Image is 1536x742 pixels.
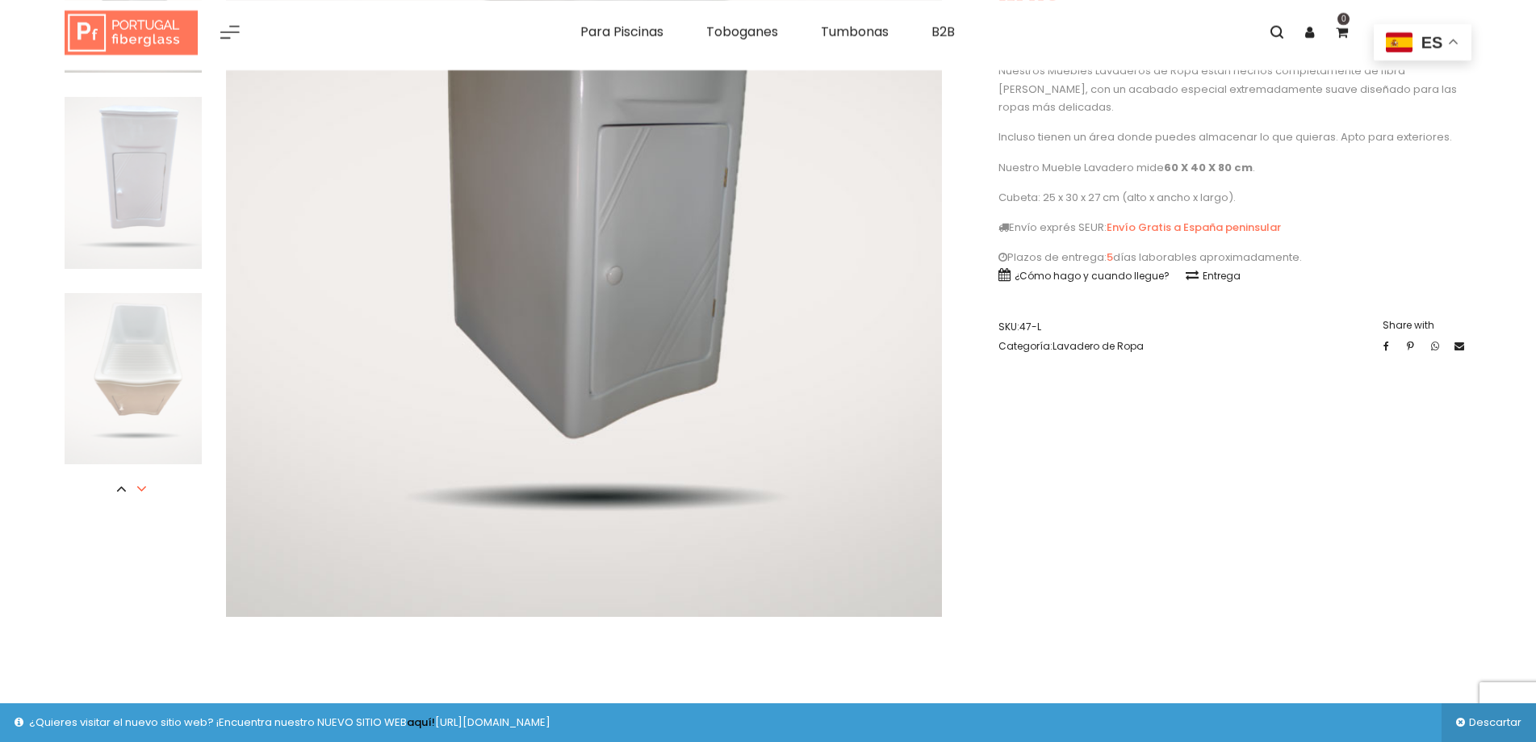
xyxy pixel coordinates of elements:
[1107,220,1281,235] a: Envío Gratis a España peninsular
[1019,320,1041,333] span: 47-L
[1383,317,1471,334] label: Share with
[1442,703,1536,742] a: Descartar
[1386,32,1413,52] img: es
[931,23,955,41] span: B2B
[809,16,901,48] a: Tumbonas
[694,16,790,48] a: Toboganes
[65,293,202,465] img: 14Mueble-Lavadero-de-Ropa-Extralargo-con-escurridero-fibra-de-vidrio-tanque-pil%C3%B3n-con-pila-l...
[998,269,1170,283] a: ¿Cómo hago y cuando llegue?
[998,317,1144,337] span: SKU:
[1113,249,1302,265] a: días laborables aproximadamente.
[568,16,676,48] a: Para Piscinas
[998,159,1471,177] p: Nuestro Mueble Lavadero mide .
[1053,339,1144,353] a: Lavadero de Ropa
[1421,34,1443,52] span: es
[580,23,663,41] span: Para Piscinas
[821,23,889,41] span: Tumbonas
[998,128,1471,146] p: Incluso tienen un área donde puedes almacenar lo que quieras. Apto para exteriores.
[998,220,1107,235] a: Envío exprés SEUR:
[706,23,778,41] span: Toboganes
[1325,16,1358,48] a: 0
[998,337,1144,356] span: Categoría:
[65,97,202,269] img: 12Mueble-Lavadero-de-Ropa-Extralargo-con-escurridero-fibra-de-vidrio-tanque-pil%C3%B3n-con-pila-l...
[998,189,1471,207] p: Cubeta: 25 x 30 x 27 cm (alto x ancho x largo).
[1337,13,1350,25] span: 0
[1164,160,1253,175] strong: 60 X 40 X 80 cm
[65,10,198,56] img: Portugal fiberglass ES
[1107,249,1113,265] a: 5
[998,249,1107,265] a: Plazos de entrega:
[919,16,967,48] a: B2B
[998,62,1471,116] p: Nuestros Muebles Lavaderos de Ropa están hechos completamente de fibra [PERSON_NAME], con un acab...
[1186,269,1241,283] a: Entrega
[407,715,435,730] a: aquí!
